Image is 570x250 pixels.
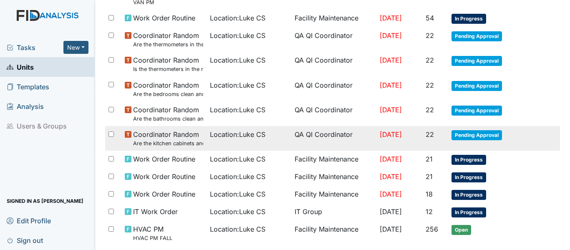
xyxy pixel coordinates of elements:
span: Pending Approval [451,31,502,41]
span: Work Order Routine [133,172,195,182]
span: [DATE] [380,81,402,89]
span: Location : Luke CS [210,207,265,217]
span: Analysis [7,100,44,113]
span: 22 [426,81,434,89]
span: HVAC PM HVAC PM FALL [133,224,172,242]
span: Edit Profile [7,214,51,227]
span: 22 [426,130,434,139]
span: Work Order Routine [133,13,195,23]
span: Coordinator Random Are the bathrooms clean and in good repair? [133,105,203,123]
td: QA QI Coordinator [291,52,376,76]
span: Pending Approval [451,81,502,91]
td: QA QI Coordinator [291,77,376,101]
span: Location : Luke CS [210,105,265,115]
span: Location : Luke CS [210,154,265,164]
span: Work Order Routine [133,189,195,199]
span: Pending Approval [451,130,502,140]
span: Coordinator Random Are the kitchen cabinets and floors clean? [133,129,203,147]
span: IT Work Order [133,207,178,217]
span: Location : Luke CS [210,55,265,65]
span: In Progress [451,155,486,165]
a: Tasks [7,43,63,53]
span: 54 [426,14,434,22]
td: QA QI Coordinator [291,101,376,126]
small: Are the bedrooms clean and in good repair? [133,90,203,98]
td: Facility Maintenance [291,168,376,186]
span: [DATE] [380,56,402,64]
span: Pending Approval [451,56,502,66]
td: QA QI Coordinator [291,27,376,52]
span: In Progress [451,14,486,24]
span: Units [7,61,34,73]
span: 22 [426,31,434,40]
span: [DATE] [380,207,402,216]
span: In Progress [451,207,486,217]
span: Sign out [7,234,43,247]
span: Location : Luke CS [210,129,265,139]
small: Are the kitchen cabinets and floors clean? [133,139,203,147]
td: IT Group [291,203,376,221]
span: Pending Approval [451,106,502,116]
td: QA QI Coordinator [291,126,376,151]
span: Location : Luke CS [210,13,265,23]
span: Open [451,225,471,235]
small: Are the thermometers in the freezer reading between 0 degrees and 10 degrees? [133,40,203,48]
span: Location : Luke CS [210,172,265,182]
span: Location : Luke CS [210,189,265,199]
span: In Progress [451,172,486,182]
span: 256 [426,225,438,233]
span: [DATE] [380,106,402,114]
td: Facility Maintenance [291,186,376,203]
span: In Progress [451,190,486,200]
span: Location : Luke CS [210,30,265,40]
span: [DATE] [380,225,402,233]
span: [DATE] [380,14,402,22]
span: [DATE] [380,130,402,139]
td: Facility Maintenance [291,221,376,245]
span: 12 [426,207,433,216]
small: HVAC PM FALL [133,234,172,242]
td: Facility Maintenance [291,151,376,168]
td: Facility Maintenance [291,10,376,27]
span: Coordinator Random Is the thermometers in the refrigerator reading between 34 degrees and 40 degr... [133,55,203,73]
span: 21 [426,172,433,181]
span: Coordinator Random Are the thermometers in the freezer reading between 0 degrees and 10 degrees? [133,30,203,48]
small: Are the bathrooms clean and in good repair? [133,115,203,123]
span: Coordinator Random Are the bedrooms clean and in good repair? [133,80,203,98]
span: [DATE] [380,172,402,181]
span: 18 [426,190,433,198]
span: Location : Luke CS [210,224,265,234]
span: Location : Luke CS [210,80,265,90]
span: 21 [426,155,433,163]
span: [DATE] [380,31,402,40]
span: Signed in as [PERSON_NAME] [7,194,83,207]
span: 22 [426,106,434,114]
span: Templates [7,80,49,93]
small: Is the thermometers in the refrigerator reading between 34 degrees and 40 degrees? [133,65,203,73]
span: [DATE] [380,155,402,163]
span: 22 [426,56,434,64]
span: [DATE] [380,190,402,198]
button: New [63,41,88,54]
span: Work Order Routine [133,154,195,164]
